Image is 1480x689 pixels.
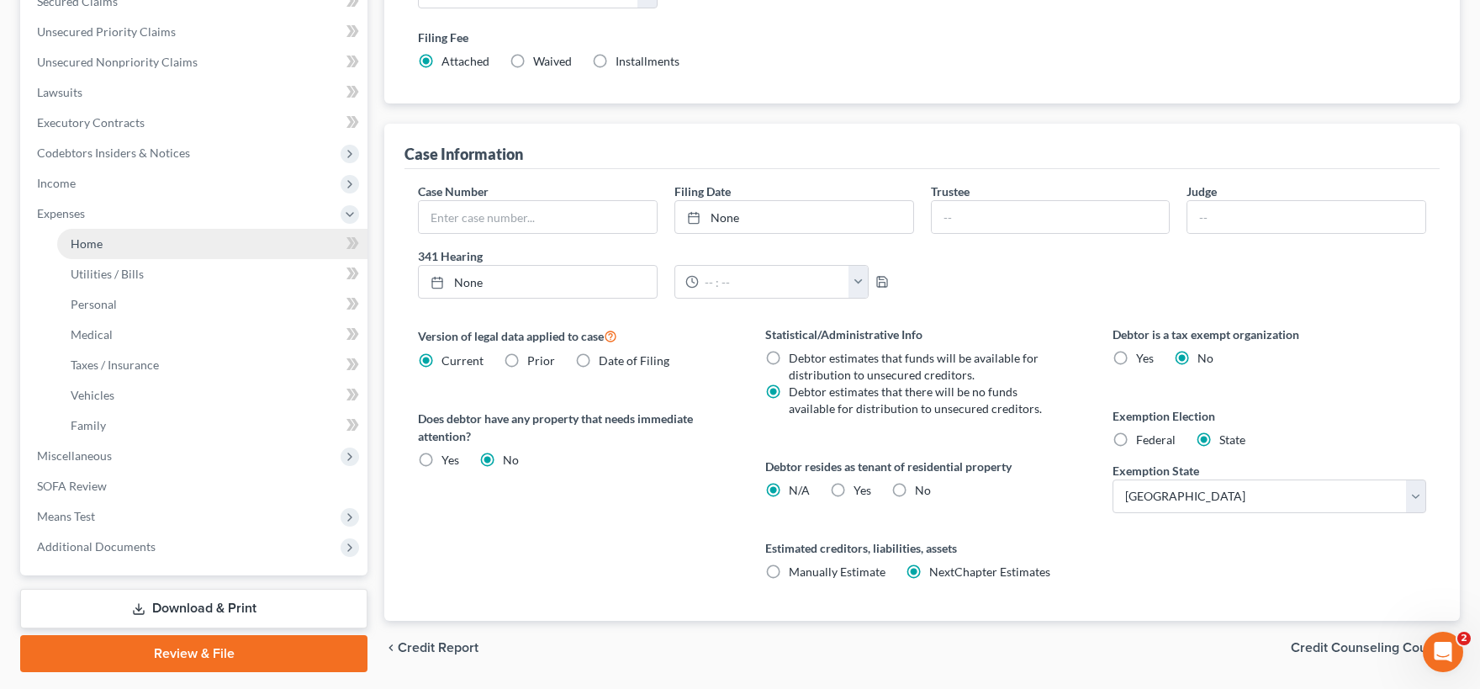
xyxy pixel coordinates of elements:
button: chevron_left Credit Report [384,641,478,655]
a: Utilities / Bills [57,259,367,289]
span: Debtor estimates that funds will be available for distribution to unsecured creditors. [789,351,1039,382]
a: Vehicles [57,380,367,411]
span: Means Test [37,509,95,523]
span: No [1197,351,1213,365]
span: State [1219,432,1245,447]
label: Exemption Election [1113,407,1426,425]
i: chevron_left [384,641,398,655]
label: Statistical/Administrative Info [765,326,1079,343]
span: Vehicles [71,388,114,402]
a: Executory Contracts [24,108,367,138]
span: Codebtors Insiders & Notices [37,146,190,160]
button: Credit Counseling Course chevron_right [1291,641,1460,655]
span: Expenses [37,206,85,220]
a: Unsecured Nonpriority Claims [24,47,367,77]
label: Trustee [931,183,970,200]
label: Does debtor have any property that needs immediate attention? [418,410,732,445]
label: 341 Hearing [410,247,922,265]
span: Debtor estimates that there will be no funds available for distribution to unsecured creditors. [789,384,1042,416]
a: Family [57,411,367,441]
span: Taxes / Insurance [71,358,159,372]
iframe: Intercom live chat [1423,632,1463,672]
a: Personal [57,289,367,320]
span: Credit Counseling Course [1291,641,1446,655]
div: Case Information [404,144,523,164]
span: 2 [1457,632,1471,645]
label: Case Number [418,183,489,200]
span: Federal [1136,432,1176,447]
span: Date of Filing [599,353,669,368]
span: NextChapter Estimates [929,564,1050,579]
label: Debtor is a tax exempt organization [1113,326,1426,343]
span: Attached [441,54,489,68]
span: Waived [533,54,572,68]
input: -- [932,201,1170,233]
span: No [915,483,931,497]
label: Estimated creditors, liabilities, assets [765,539,1079,557]
label: Judge [1187,183,1217,200]
a: None [419,266,657,298]
a: Unsecured Priority Claims [24,17,367,47]
input: -- : -- [699,266,849,298]
span: Miscellaneous [37,448,112,463]
input: -- [1187,201,1425,233]
a: Medical [57,320,367,350]
span: No [503,453,519,467]
span: Manually Estimate [789,564,885,579]
span: Lawsuits [37,85,82,99]
span: Unsecured Nonpriority Claims [37,55,198,69]
label: Debtor resides as tenant of residential property [765,458,1079,475]
span: Executory Contracts [37,115,145,130]
span: Family [71,418,106,432]
span: Income [37,176,76,190]
a: Lawsuits [24,77,367,108]
label: Exemption State [1113,462,1199,480]
span: Additional Documents [37,539,156,554]
span: Yes [854,483,871,497]
span: Installments [616,54,679,68]
a: SOFA Review [24,471,367,501]
span: N/A [789,483,810,497]
span: Utilities / Bills [71,267,144,281]
span: Current [441,353,484,368]
span: Medical [71,327,113,342]
span: Credit Report [398,641,478,655]
a: Review & File [20,635,367,672]
span: Unsecured Priority Claims [37,24,176,39]
input: Enter case number... [419,201,657,233]
span: SOFA Review [37,479,107,493]
span: Personal [71,297,117,311]
span: Home [71,236,103,251]
a: Home [57,229,367,259]
label: Version of legal data applied to case [418,326,732,346]
label: Filing Date [674,183,731,200]
span: Prior [527,353,555,368]
a: Download & Print [20,589,367,628]
a: None [675,201,913,233]
span: Yes [441,453,459,467]
a: Taxes / Insurance [57,350,367,380]
label: Filing Fee [418,29,1426,46]
span: Yes [1136,351,1154,365]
